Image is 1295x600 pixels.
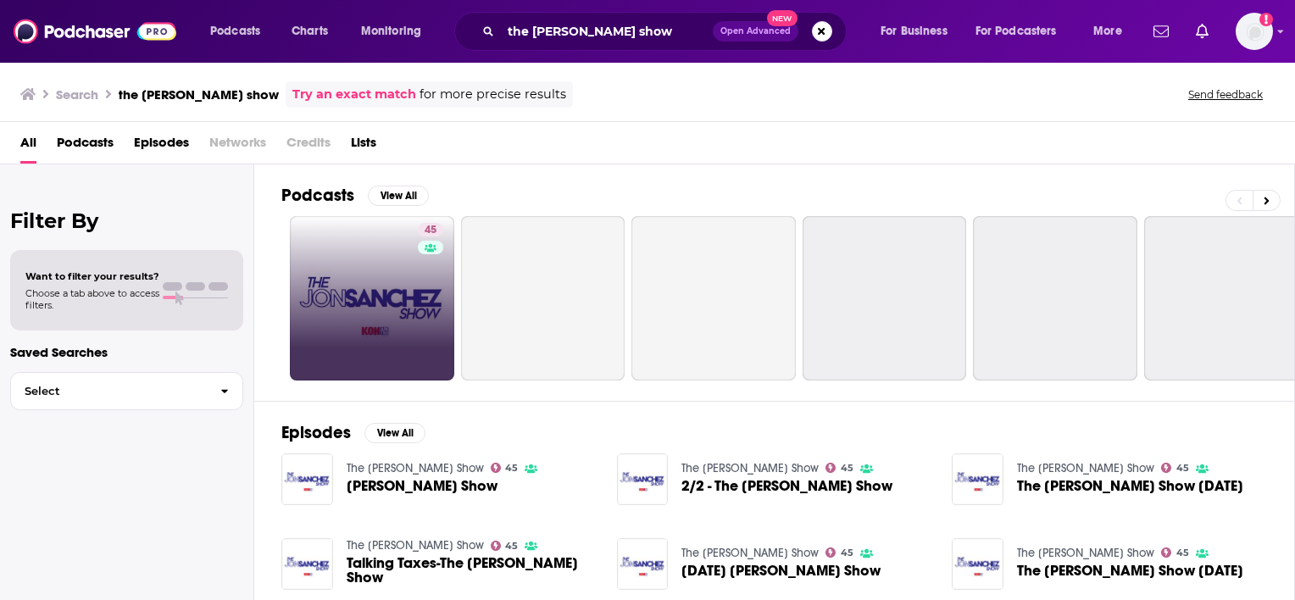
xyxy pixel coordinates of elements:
[25,270,159,282] span: Want to filter your results?
[10,344,243,360] p: Saved Searches
[767,10,798,26] span: New
[1093,19,1122,43] span: More
[292,19,328,43] span: Charts
[361,19,421,43] span: Monitoring
[368,186,429,206] button: View All
[681,461,819,475] a: The Jon Sanchez Show
[975,19,1057,43] span: For Podcasters
[952,453,1003,505] img: The Jon Sanchez Show Tuesday
[57,129,114,164] a: Podcasts
[964,18,1081,45] button: open menu
[14,15,176,47] img: Podchaser - Follow, Share and Rate Podcasts
[869,18,969,45] button: open menu
[681,546,819,560] a: The Jon Sanchez Show
[1161,463,1189,473] a: 45
[210,19,260,43] span: Podcasts
[841,464,853,472] span: 45
[491,541,519,551] a: 45
[470,12,863,51] div: Search podcasts, credits, & more...
[281,422,425,443] a: EpisodesView All
[292,85,416,104] a: Try an exact match
[681,479,892,493] span: 2/2 - The [PERSON_NAME] Show
[10,372,243,410] button: Select
[491,463,519,473] a: 45
[505,542,518,550] span: 45
[349,18,443,45] button: open menu
[681,479,892,493] a: 2/2 - The Jon Sanchez Show
[134,129,189,164] a: Episodes
[825,547,853,558] a: 45
[347,556,597,585] span: Talking Taxes-The [PERSON_NAME] Show
[351,129,376,164] a: Lists
[1017,546,1154,560] a: The Jon Sanchez Show
[1017,564,1243,578] span: The [PERSON_NAME] Show [DATE]
[198,18,282,45] button: open menu
[20,129,36,164] a: All
[290,216,454,381] a: 45
[119,86,279,103] h3: the [PERSON_NAME] show
[1176,549,1189,557] span: 45
[347,556,597,585] a: Talking Taxes-The Jon Sanchez Show
[1161,547,1189,558] a: 45
[681,564,881,578] a: Tuesday 9/19 Jon Sanchez Show
[209,129,266,164] span: Networks
[505,464,518,472] span: 45
[11,386,207,397] span: Select
[841,549,853,557] span: 45
[713,21,798,42] button: Open AdvancedNew
[286,129,331,164] span: Credits
[347,461,484,475] a: The Jon Sanchez Show
[1017,479,1243,493] a: The Jon Sanchez Show Tuesday
[281,185,429,206] a: PodcastsView All
[10,208,243,233] h2: Filter By
[617,538,669,590] img: Tuesday 9/19 Jon Sanchez Show
[425,222,436,239] span: 45
[825,463,853,473] a: 45
[1236,13,1273,50] img: User Profile
[347,479,497,493] a: Jon Sanchez Show
[952,538,1003,590] img: The Jon Sanchez Show 11-13-2023
[881,19,948,43] span: For Business
[56,86,98,103] h3: Search
[1236,13,1273,50] button: Show profile menu
[1236,13,1273,50] span: Logged in as MattieVG
[720,27,791,36] span: Open Advanced
[347,538,484,553] a: The Jon Sanchez Show
[1017,461,1154,475] a: The Jon Sanchez Show
[281,453,333,505] img: Jon Sanchez Show
[1017,564,1243,578] a: The Jon Sanchez Show 11-13-2023
[281,422,351,443] h2: Episodes
[1183,87,1268,102] button: Send feedback
[347,479,497,493] span: [PERSON_NAME] Show
[281,538,333,590] img: Talking Taxes-The Jon Sanchez Show
[420,85,566,104] span: for more precise results
[1081,18,1143,45] button: open menu
[281,18,338,45] a: Charts
[1176,464,1189,472] span: 45
[681,564,881,578] span: [DATE] [PERSON_NAME] Show
[501,18,713,45] input: Search podcasts, credits, & more...
[1147,17,1176,46] a: Show notifications dropdown
[418,223,443,236] a: 45
[25,287,159,311] span: Choose a tab above to access filters.
[1259,13,1273,26] svg: Add a profile image
[617,453,669,505] img: 2/2 - The Jon Sanchez Show
[364,423,425,443] button: View All
[1017,479,1243,493] span: The [PERSON_NAME] Show [DATE]
[281,185,354,206] h2: Podcasts
[1189,17,1215,46] a: Show notifications dropdown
